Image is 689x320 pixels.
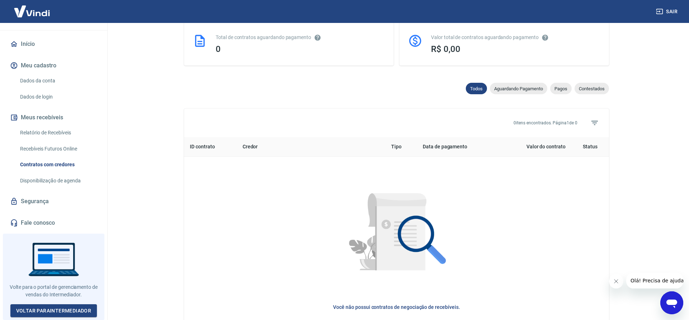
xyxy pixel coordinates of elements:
div: Valor total de contratos aguardando pagamento [431,34,600,41]
button: Sair [655,5,680,18]
img: Nenhum item encontrado [330,168,463,301]
iframe: Botão para abrir a janela de mensagens [660,291,683,314]
span: R$ 0,00 [431,44,460,54]
svg: O valor comprometido não se refere a pagamentos pendentes na Vindi e sim como garantia a outras i... [542,34,549,41]
th: Tipo [385,137,417,157]
div: Aguardando Pagamento [490,83,547,94]
div: Todos [466,83,487,94]
div: Total de contratos aguardando pagamento [216,34,385,41]
svg: Esses contratos não se referem à Vindi, mas sim a outras instituições. [314,34,321,41]
p: 0 itens encontrados. Página 1 de 0 [514,120,577,126]
span: Olá! Precisa de ajuda? [4,5,60,11]
th: Credor [237,137,385,157]
h6: Você não possui contratos de negociação de recebíveis. [196,304,597,311]
span: Contestados [575,86,609,91]
a: Recebíveis Futuros Online [17,142,99,156]
div: 0 [216,44,385,54]
div: Pagos [550,83,572,94]
button: Meu cadastro [9,58,99,73]
th: Status [571,137,609,157]
th: Valor do contrato [498,137,571,157]
th: ID contrato [184,137,237,157]
a: Início [9,36,99,52]
span: Filtros [586,114,603,132]
span: Todos [466,86,487,91]
a: Fale conosco [9,215,99,231]
a: Dados de login [17,90,99,104]
span: Pagos [550,86,572,91]
a: Dados da conta [17,73,99,88]
div: Contestados [575,83,609,94]
span: Aguardando Pagamento [490,86,547,91]
a: Contratos com credores [17,157,99,172]
a: Segurança [9,194,99,209]
th: Data de pagamento [417,137,498,157]
button: Meus recebíveis [9,110,99,125]
a: Relatório de Recebíveis [17,125,99,140]
iframe: Mensagem da empresa [626,273,683,288]
a: Voltar paraIntermediador [10,304,97,317]
img: Vindi [9,0,55,22]
a: Disponibilização de agenda [17,173,99,188]
iframe: Fechar mensagem [609,274,623,288]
